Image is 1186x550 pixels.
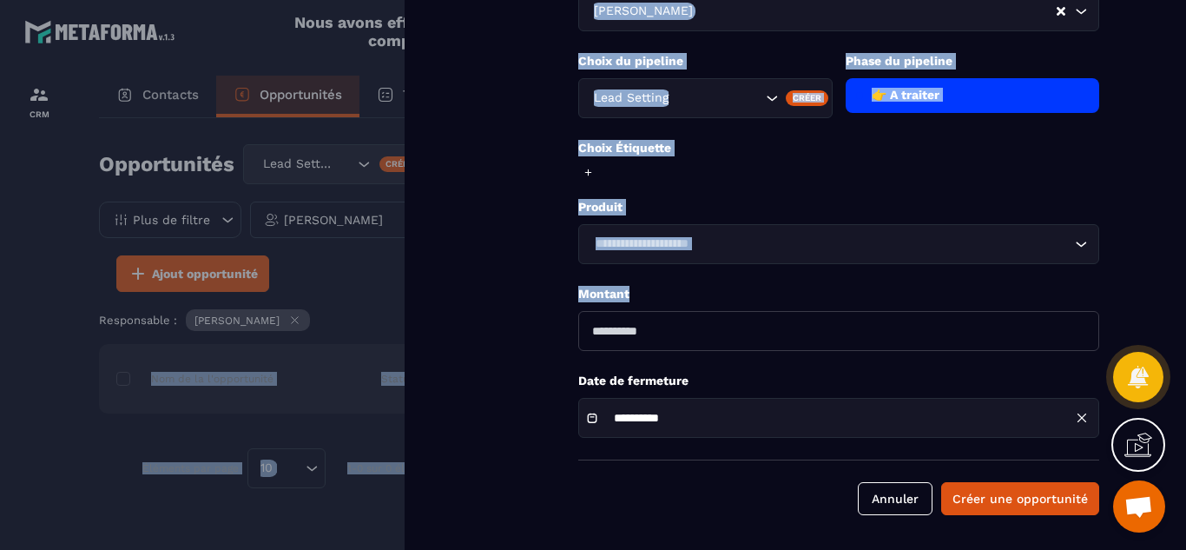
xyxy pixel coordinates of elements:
span: Lead Setting [590,89,672,108]
input: Search for option [672,89,761,108]
div: Search for option [578,224,1099,264]
p: Phase du pipeline [846,53,1100,70]
p: Choix Étiquette [578,140,1099,156]
div: Ouvrir le chat [1113,480,1165,533]
div: Search for option [578,78,833,118]
button: Créer une opportunité [941,482,1099,515]
input: Search for option [590,235,1071,254]
button: Clear Selected [1057,5,1065,18]
button: Annuler [858,482,932,515]
p: Montant [578,286,1099,302]
div: Créer [786,90,828,106]
p: Date de fermeture [578,373,1099,389]
span: [PERSON_NAME] [590,2,696,21]
p: Choix du pipeline [578,53,833,70]
input: Search for option [696,2,1055,21]
p: Produit [578,199,1099,215]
